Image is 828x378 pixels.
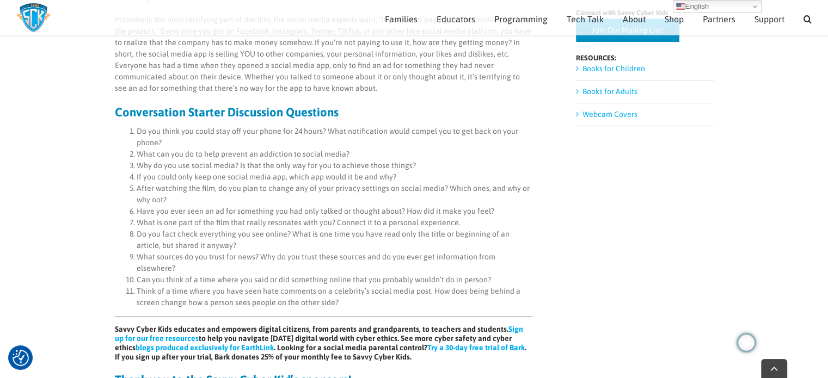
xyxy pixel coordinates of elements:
li: What is one part of the film that really resonates with you? Connect it to a personal experience. [137,217,532,228]
a: Webcam Covers [582,110,637,119]
span: Partners [703,15,735,23]
a: Try a 30-day free trial of Bark [427,343,525,352]
li: After watching the film, do you plan to change any of your privacy settings on social media? Whic... [137,183,532,206]
li: What can you do to help prevent an addiction to social media? [137,148,532,160]
a: Books for Adults [582,87,637,96]
img: Savvy Cyber Kids Logo [16,3,51,33]
img: en [676,2,685,11]
img: Revisit consent button [13,350,29,366]
span: Shop [665,15,684,23]
span: About [623,15,646,23]
p: Potentially the most terrifying part of the film, the social media experts warn, “If you’re not p... [115,14,532,94]
a: Books for Children [582,64,645,73]
li: If you could only keep one social media app, which app would it be and why? [137,171,532,183]
li: Why do you use social media? Is that the only way for you to achieve those things? [137,160,532,171]
a: Sign up for our free resources [115,325,523,343]
span: Support [755,15,784,23]
li: Have you ever seen an ad for something you had only talked or thought about? How did it make you ... [137,206,532,217]
h6: Savvy Cyber Kids educates and empowers digital citizens, from parents and grandparents, to teache... [115,325,532,362]
span: Tech Talk [567,15,604,23]
span: Programming [494,15,548,23]
button: Consent Preferences [13,350,29,366]
li: Think of a time where you have seen hate comments on a celebrity’s social media post. How does be... [137,286,532,308]
a: blogs produced exclusively for EarthLink [136,343,274,352]
h4: RESOURCES: [576,54,714,61]
span: Educators [437,15,475,23]
strong: Conversation Starter Discussion Questions [115,105,339,119]
span: Families [385,15,418,23]
li: What sources do you trust for news? Why do you trust these sources and do you ever get informatio... [137,251,532,274]
li: Can you think of a time where you said or did something online that you probably wouldn’t do in p... [137,274,532,286]
li: Do you think you could stay off your phone for 24 hours? What notification would compel you to ge... [137,126,532,148]
li: Do you fact check everything you see online? What is one time you have read only the title or beg... [137,228,532,251]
